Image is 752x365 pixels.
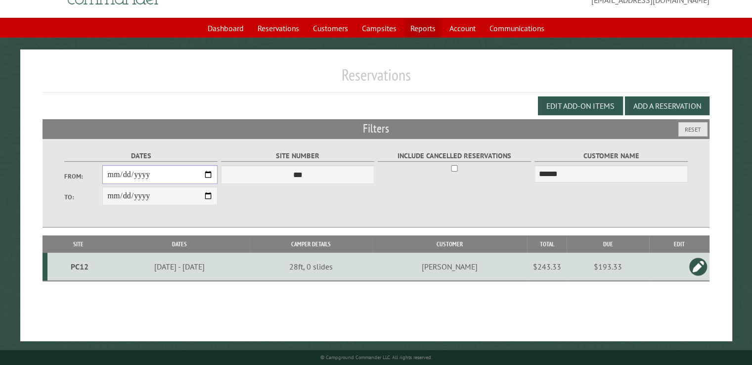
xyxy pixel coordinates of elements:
a: Campsites [356,19,402,38]
label: To: [64,192,103,202]
h1: Reservations [43,65,709,92]
th: Total [527,235,567,253]
th: Due [567,235,649,253]
td: $243.33 [527,253,567,281]
th: Site [47,235,109,253]
th: Dates [109,235,250,253]
td: $193.33 [567,253,649,281]
h2: Filters [43,119,709,138]
button: Reset [678,122,708,137]
th: Customer [372,235,528,253]
label: Include Cancelled Reservations [378,150,531,162]
a: Customers [307,19,354,38]
a: Reservations [252,19,305,38]
a: Reports [404,19,442,38]
small: © Campground Commander LLC. All rights reserved. [320,354,432,361]
th: Edit [649,235,709,253]
div: [DATE] - [DATE] [110,262,248,272]
label: From: [64,172,103,181]
label: Dates [64,150,218,162]
a: Dashboard [202,19,250,38]
td: 28ft, 0 slides [250,253,372,281]
label: Customer Name [534,150,688,162]
a: Communications [484,19,550,38]
button: Add a Reservation [625,96,709,115]
th: Camper Details [250,235,372,253]
button: Edit Add-on Items [538,96,623,115]
div: PC12 [51,262,107,272]
label: Site Number [221,150,375,162]
td: [PERSON_NAME] [372,253,528,281]
a: Account [443,19,482,38]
